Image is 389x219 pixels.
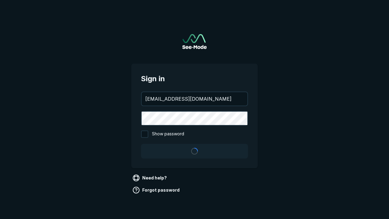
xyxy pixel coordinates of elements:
a: Need help? [131,173,169,183]
span: Sign in [141,73,248,84]
span: Show password [152,130,184,138]
img: See-Mode Logo [182,34,207,49]
input: your@email.com [142,92,247,106]
a: Go to sign in [182,34,207,49]
a: Forgot password [131,185,182,195]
